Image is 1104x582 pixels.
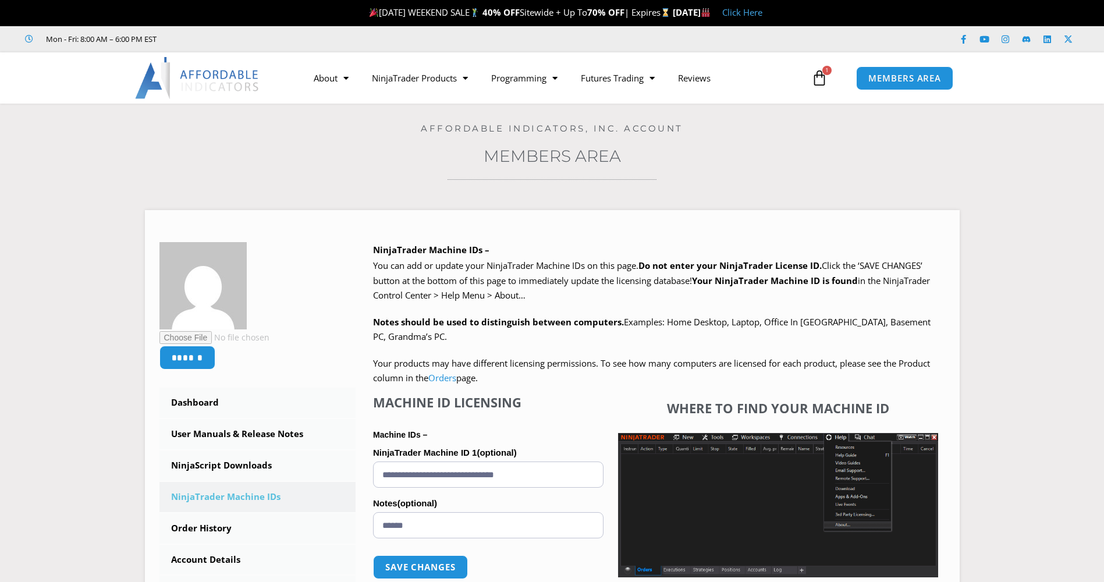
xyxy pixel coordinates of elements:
[373,444,604,462] label: NinjaTrader Machine ID 1
[159,450,356,481] a: NinjaScript Downloads
[159,513,356,544] a: Order History
[587,6,624,18] strong: 70% OFF
[373,260,930,301] span: Click the ‘SAVE CHANGES’ button at the bottom of this page to immediately update the licensing da...
[856,66,953,90] a: MEMBERS AREA
[661,8,670,17] img: ⌛
[159,419,356,449] a: User Manuals & Release Notes
[373,357,930,384] span: Your products may have different licensing permissions. To see how many computers are licensed fo...
[159,388,356,418] a: Dashboard
[666,65,722,91] a: Reviews
[470,8,479,17] img: 🏌️‍♂️
[569,65,666,91] a: Futures Trading
[373,555,468,579] button: Save changes
[370,8,378,17] img: 🎉
[480,65,569,91] a: Programming
[135,57,260,99] img: LogoAI | Affordable Indicators – NinjaTrader
[373,395,604,410] h4: Machine ID Licensing
[302,65,808,91] nav: Menu
[373,430,427,439] strong: Machine IDs –
[482,6,520,18] strong: 40% OFF
[618,400,938,416] h4: Where to find your Machine ID
[159,242,247,329] img: 3363f0a490377a6a98b10410dacae0bfde01238a44657131379ebc755c937f95
[373,244,489,255] b: NinjaTrader Machine IDs –
[360,65,480,91] a: NinjaTrader Products
[673,6,711,18] strong: [DATE]
[421,123,683,134] a: Affordable Indicators, Inc. Account
[373,495,604,512] label: Notes
[397,498,437,508] span: (optional)
[484,146,621,166] a: Members Area
[868,74,941,83] span: MEMBERS AREA
[822,66,832,75] span: 1
[794,61,845,95] a: 1
[638,260,822,271] b: Do not enter your NinjaTrader License ID.
[618,433,938,577] img: Screenshot 2025-01-17 1155544 | Affordable Indicators – NinjaTrader
[373,260,638,271] span: You can add or update your NinjaTrader Machine IDs on this page.
[692,275,858,286] strong: Your NinjaTrader Machine ID is found
[43,32,157,46] span: Mon - Fri: 8:00 AM – 6:00 PM EST
[302,65,360,91] a: About
[722,6,762,18] a: Click Here
[159,545,356,575] a: Account Details
[373,316,624,328] strong: Notes should be used to distinguish between computers.
[428,372,456,384] a: Orders
[173,33,347,45] iframe: Customer reviews powered by Trustpilot
[367,6,672,18] span: [DATE] WEEKEND SALE Sitewide + Up To | Expires
[477,448,516,457] span: (optional)
[701,8,710,17] img: 🏭
[373,316,931,343] span: Examples: Home Desktop, Laptop, Office In [GEOGRAPHIC_DATA], Basement PC, Grandma’s PC.
[159,482,356,512] a: NinjaTrader Machine IDs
